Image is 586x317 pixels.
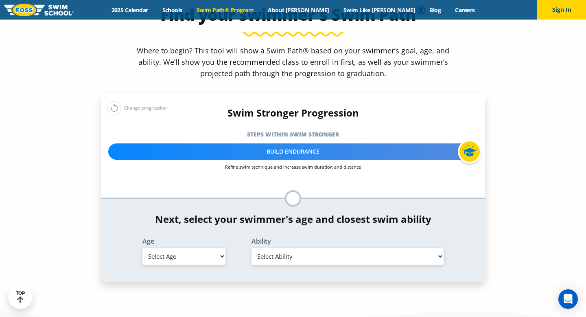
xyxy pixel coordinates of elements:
label: Ability [251,238,444,244]
h5: Steps within Swim Stronger [101,129,485,140]
img: FOSS Swim School Logo [4,4,74,16]
a: Swim Path® Program [189,6,260,14]
a: Careers [448,6,482,14]
h4: Next, select your swimmer's age and closest swim ability [101,214,485,225]
div: TOP [16,291,25,303]
p: Refine swim technique and increase swim duration and distance [108,164,478,170]
div: Build Endurance [108,143,478,160]
a: Schools [155,6,189,14]
a: Swim Like [PERSON_NAME] [336,6,422,14]
a: About [PERSON_NAME] [261,6,337,14]
p: Where to begin? This tool will show a Swim Path® based on your swimmer’s goal, age, and ability. ... [133,45,453,79]
a: Blog [422,6,448,14]
div: Open Intercom Messenger [558,289,578,309]
h4: Swim Stronger Progression [101,107,485,119]
div: Change progression [107,101,167,115]
a: 2025 Calendar [104,6,155,14]
h2: Find your swimmer's Swim Path [101,5,485,24]
label: Age [142,238,225,244]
